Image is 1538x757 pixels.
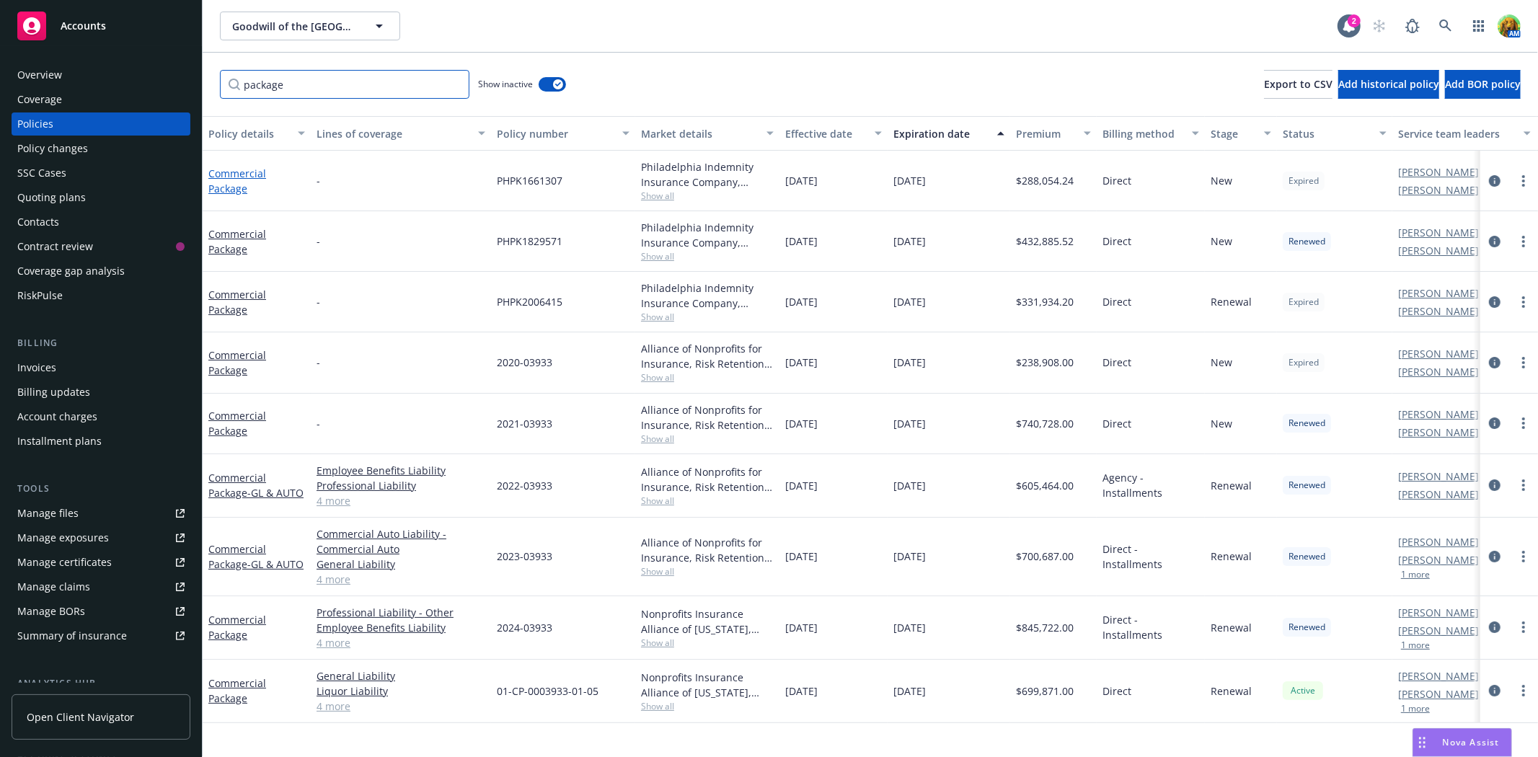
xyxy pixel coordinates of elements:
[17,235,93,258] div: Contract review
[311,116,491,151] button: Lines of coverage
[17,356,56,379] div: Invoices
[888,116,1010,151] button: Expiration date
[1289,621,1325,634] span: Renewed
[641,637,774,649] span: Show all
[641,535,774,565] div: Alliance of Nonprofits for Insurance, Risk Retention Group, Inc., Nonprofits Insurance Alliance o...
[17,88,62,111] div: Coverage
[1398,425,1479,440] a: [PERSON_NAME]
[1401,570,1430,579] button: 1 more
[17,284,63,307] div: RiskPulse
[1016,355,1074,370] span: $238,908.00
[1398,12,1427,40] a: Report a Bug
[17,600,85,623] div: Manage BORs
[12,526,190,549] a: Manage exposures
[1398,243,1479,258] a: [PERSON_NAME]
[1338,77,1439,91] span: Add historical policy
[12,624,190,647] a: Summary of insurance
[1102,234,1131,249] span: Direct
[1398,126,1515,141] div: Service team leaders
[1398,225,1479,240] a: [PERSON_NAME]
[1398,182,1479,198] a: [PERSON_NAME]
[1486,415,1503,432] a: circleInformation
[1398,534,1479,549] a: [PERSON_NAME]
[641,371,774,384] span: Show all
[232,19,357,34] span: Goodwill of the [GEOGRAPHIC_DATA]
[1486,172,1503,190] a: circleInformation
[893,173,926,188] span: [DATE]
[12,6,190,46] a: Accounts
[12,676,190,691] div: Analytics hub
[1211,416,1232,431] span: New
[1398,686,1479,701] a: [PERSON_NAME]
[641,159,774,190] div: Philadelphia Indemnity Insurance Company, [GEOGRAPHIC_DATA] Insurance Companies
[1398,668,1479,683] a: [PERSON_NAME]
[1102,355,1131,370] span: Direct
[1016,294,1074,309] span: $331,934.20
[317,416,320,431] span: -
[1401,641,1430,650] button: 1 more
[1102,612,1199,642] span: Direct - Installments
[208,126,289,141] div: Policy details
[1289,174,1319,187] span: Expired
[893,355,926,370] span: [DATE]
[1211,294,1252,309] span: Renewal
[1010,116,1097,151] button: Premium
[1398,487,1479,502] a: [PERSON_NAME]
[785,234,818,249] span: [DATE]
[12,430,190,453] a: Installment plans
[317,557,485,572] a: General Liability
[1277,116,1392,151] button: Status
[1486,233,1503,250] a: circleInformation
[317,572,485,587] a: 4 more
[17,526,109,549] div: Manage exposures
[12,482,190,496] div: Tools
[1515,477,1532,494] a: more
[641,606,774,637] div: Nonprofits Insurance Alliance of [US_STATE], Inc., Nonprofits Insurance Alliance of [US_STATE], I...
[641,250,774,262] span: Show all
[12,575,190,598] a: Manage claims
[317,493,485,508] a: 4 more
[785,126,866,141] div: Effective date
[317,126,469,141] div: Lines of coverage
[1102,126,1183,141] div: Billing method
[1401,704,1430,713] button: 1 more
[1445,77,1521,91] span: Add BOR policy
[208,348,266,377] a: Commercial Package
[12,186,190,209] a: Quoting plans
[497,620,552,635] span: 2024-03933
[1464,12,1493,40] a: Switch app
[1515,354,1532,371] a: more
[641,565,774,577] span: Show all
[17,260,125,283] div: Coverage gap analysis
[1205,116,1277,151] button: Stage
[1264,77,1333,91] span: Export to CSV
[1443,736,1500,748] span: Nova Assist
[1102,683,1131,699] span: Direct
[785,173,818,188] span: [DATE]
[317,526,485,557] a: Commercial Auto Liability - Commercial Auto
[12,600,190,623] a: Manage BORs
[1289,296,1319,309] span: Expired
[12,137,190,160] a: Policy changes
[203,116,311,151] button: Policy details
[1102,173,1131,188] span: Direct
[497,126,614,141] div: Policy number
[12,260,190,283] a: Coverage gap analysis
[641,280,774,311] div: Philadelphia Indemnity Insurance Company, [GEOGRAPHIC_DATA] Insurance Companies
[641,190,774,202] span: Show all
[317,635,485,650] a: 4 more
[12,211,190,234] a: Contacts
[317,605,485,620] a: Professional Liability - Other
[220,70,469,99] input: Filter by keyword...
[1365,12,1394,40] a: Start snowing
[491,116,635,151] button: Policy number
[1515,415,1532,432] a: more
[1016,620,1074,635] span: $845,722.00
[12,161,190,185] a: SSC Cases
[785,355,818,370] span: [DATE]
[478,78,533,90] span: Show inactive
[17,137,88,160] div: Policy changes
[12,336,190,350] div: Billing
[17,186,86,209] div: Quoting plans
[1398,346,1479,361] a: [PERSON_NAME]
